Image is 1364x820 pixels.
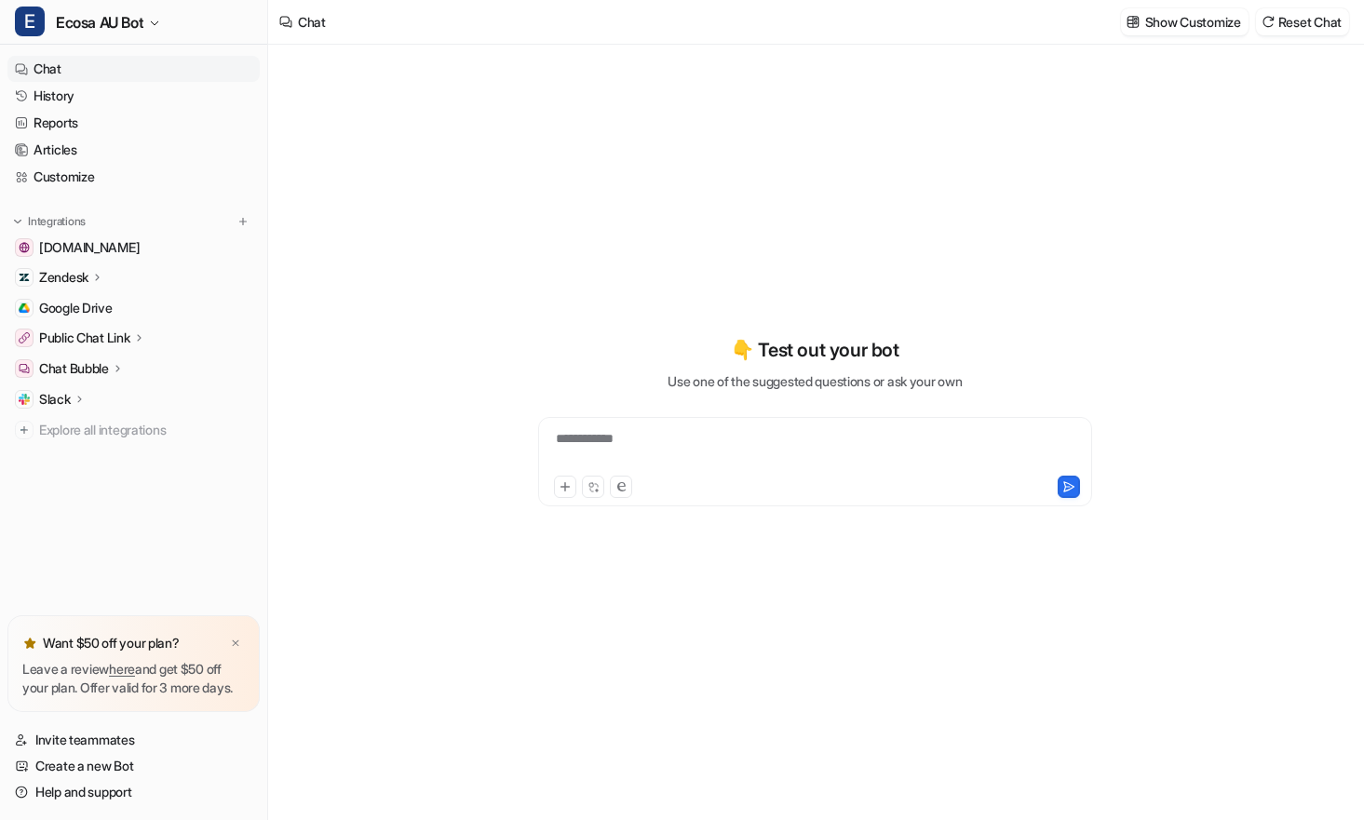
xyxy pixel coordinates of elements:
img: x [230,638,241,650]
p: Zendesk [39,268,88,287]
p: Use one of the suggested questions or ask your own [668,371,962,391]
a: Customize [7,164,260,190]
img: Chat Bubble [19,363,30,374]
img: Zendesk [19,272,30,283]
img: Slack [19,394,30,405]
span: Google Drive [39,299,113,317]
img: expand menu [11,215,24,228]
a: Help and support [7,779,260,805]
a: Reports [7,110,260,136]
p: Show Customize [1145,12,1241,32]
span: Ecosa AU Bot [56,9,143,35]
button: Integrations [7,212,91,231]
span: E [15,7,45,36]
p: Chat Bubble [39,359,109,378]
a: Google DriveGoogle Drive [7,295,260,321]
p: Public Chat Link [39,329,130,347]
a: Articles [7,137,260,163]
a: Explore all integrations [7,417,260,443]
img: customize [1127,15,1140,29]
img: star [22,636,37,651]
a: History [7,83,260,109]
img: menu_add.svg [236,215,250,228]
img: reset [1262,15,1275,29]
p: 👇 Test out your bot [731,336,898,364]
a: Create a new Bot [7,753,260,779]
a: Chat [7,56,260,82]
img: explore all integrations [15,421,34,439]
img: Public Chat Link [19,332,30,343]
a: www.ecosa.com.au[DOMAIN_NAME] [7,235,260,261]
button: Reset Chat [1256,8,1349,35]
button: Show Customize [1121,8,1249,35]
span: Explore all integrations [39,415,252,445]
p: Integrations [28,214,86,229]
p: Slack [39,390,71,409]
span: [DOMAIN_NAME] [39,238,140,257]
p: Want $50 off your plan? [43,634,180,652]
p: Leave a review and get $50 off your plan. Offer valid for 3 more days. [22,660,245,697]
a: here [109,661,135,677]
div: Chat [298,12,326,32]
a: Invite teammates [7,727,260,753]
img: www.ecosa.com.au [19,242,30,253]
img: Google Drive [19,302,30,314]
